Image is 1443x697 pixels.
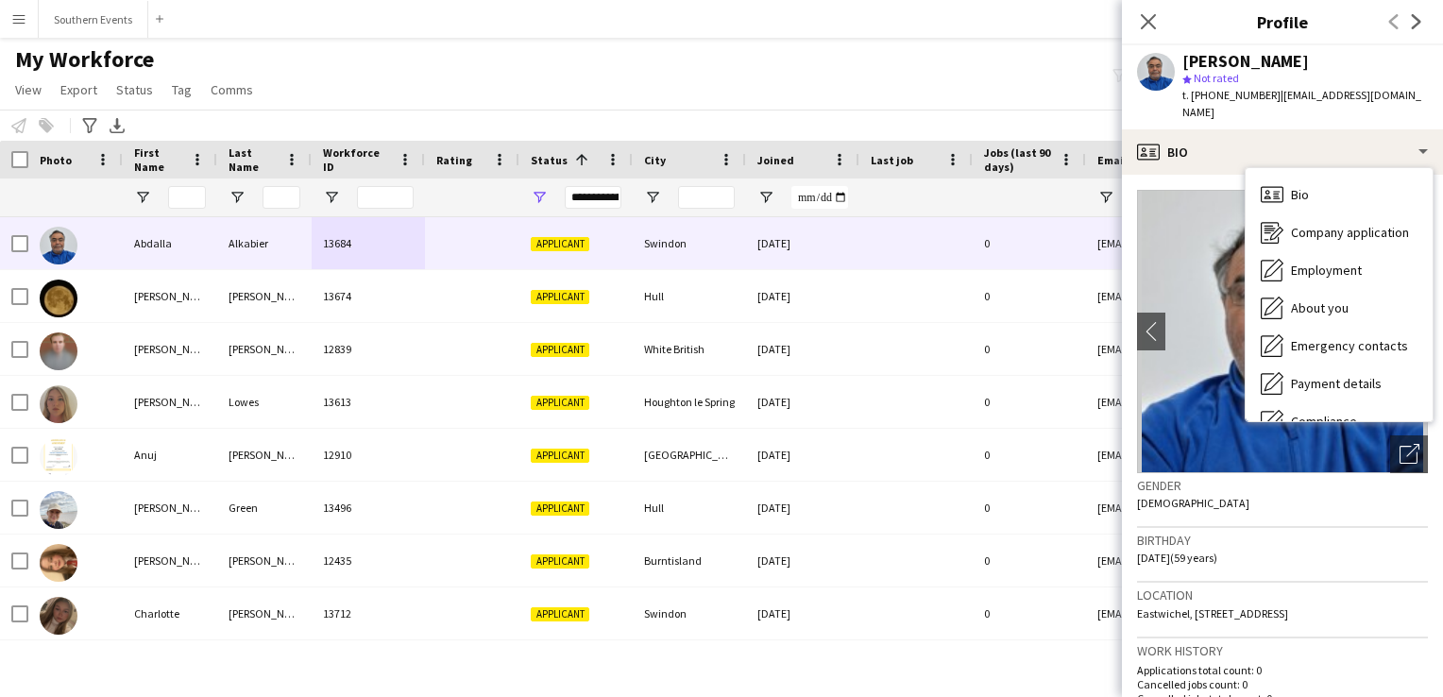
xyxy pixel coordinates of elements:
[123,270,217,322] div: [PERSON_NAME]
[123,323,217,375] div: [PERSON_NAME]
[633,323,746,375] div: White British
[746,323,859,375] div: [DATE]
[15,81,42,98] span: View
[40,597,77,635] img: Charlotte Mulcock
[312,376,425,428] div: 13613
[973,587,1086,639] div: 0
[217,482,312,534] div: Green
[1291,224,1409,241] span: Company application
[1246,251,1433,289] div: Employment
[229,145,278,174] span: Last Name
[633,535,746,586] div: Burntisland
[633,429,746,481] div: [GEOGRAPHIC_DATA]
[15,45,154,74] span: My Workforce
[973,376,1086,428] div: 0
[644,189,661,206] button: Open Filter Menu
[1246,176,1433,213] div: Bio
[973,323,1086,375] div: 0
[531,449,589,463] span: Applicant
[1137,606,1288,620] span: Eastwichel, [STREET_ADDRESS]
[78,114,101,137] app-action-btn: Advanced filters
[109,77,161,102] a: Status
[1137,663,1428,677] p: Applications total count: 0
[1122,9,1443,34] h3: Profile
[1246,402,1433,440] div: Compliance
[973,640,1086,692] div: 0
[746,535,859,586] div: [DATE]
[1246,289,1433,327] div: About you
[1097,189,1114,206] button: Open Filter Menu
[1291,337,1408,354] span: Emergency contacts
[973,535,1086,586] div: 0
[123,429,217,481] div: Anuj
[1137,496,1249,510] span: [DEMOGRAPHIC_DATA]
[678,186,735,209] input: City Filter Input
[40,385,77,423] img: Annabelle Lowes
[312,217,425,269] div: 13684
[531,189,548,206] button: Open Filter Menu
[531,554,589,569] span: Applicant
[123,535,217,586] div: [PERSON_NAME]
[217,217,312,269] div: Alkabier
[531,396,589,410] span: Applicant
[644,153,666,167] span: City
[757,189,774,206] button: Open Filter Menu
[973,429,1086,481] div: 0
[40,491,77,529] img: Becky Green
[312,270,425,322] div: 13674
[973,217,1086,269] div: 0
[123,587,217,639] div: Charlotte
[1246,327,1433,365] div: Emergency contacts
[263,186,300,209] input: Last Name Filter Input
[217,587,312,639] div: [PERSON_NAME]
[40,227,77,264] img: Abdalla Alkabier
[60,81,97,98] span: Export
[1390,435,1428,473] div: Open photos pop-in
[312,535,425,586] div: 12435
[217,376,312,428] div: Lowes
[633,640,746,692] div: Oakham
[1122,129,1443,175] div: Bio
[746,429,859,481] div: [DATE]
[871,153,913,167] span: Last job
[1291,262,1362,279] span: Employment
[40,332,77,370] img: Alex Cobb
[312,587,425,639] div: 13712
[1246,365,1433,402] div: Payment details
[633,587,746,639] div: Swindon
[1137,477,1428,494] h3: Gender
[312,323,425,375] div: 12839
[531,290,589,304] span: Applicant
[746,482,859,534] div: [DATE]
[40,280,77,317] img: Adam Stephenson
[746,587,859,639] div: [DATE]
[323,145,391,174] span: Workforce ID
[791,186,848,209] input: Joined Filter Input
[134,189,151,206] button: Open Filter Menu
[1291,413,1357,430] span: Compliance
[123,640,217,692] div: [PERSON_NAME]
[217,323,312,375] div: [PERSON_NAME]
[39,1,148,38] button: Southern Events
[106,114,128,137] app-action-btn: Export XLSX
[217,270,312,322] div: [PERSON_NAME]
[229,189,246,206] button: Open Filter Menu
[123,376,217,428] div: [PERSON_NAME]
[164,77,199,102] a: Tag
[757,153,794,167] span: Joined
[1137,642,1428,659] h3: Work history
[168,186,206,209] input: First Name Filter Input
[217,535,312,586] div: [PERSON_NAME]
[40,544,77,582] img: Catherine Baker
[217,640,312,692] div: Brown
[746,217,859,269] div: [DATE]
[1246,213,1433,251] div: Company application
[1291,375,1382,392] span: Payment details
[1182,88,1421,119] span: | [EMAIL_ADDRESS][DOMAIN_NAME]
[323,189,340,206] button: Open Filter Menu
[357,186,414,209] input: Workforce ID Filter Input
[40,153,72,167] span: Photo
[1137,586,1428,603] h3: Location
[172,81,192,98] span: Tag
[1291,299,1349,316] span: About you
